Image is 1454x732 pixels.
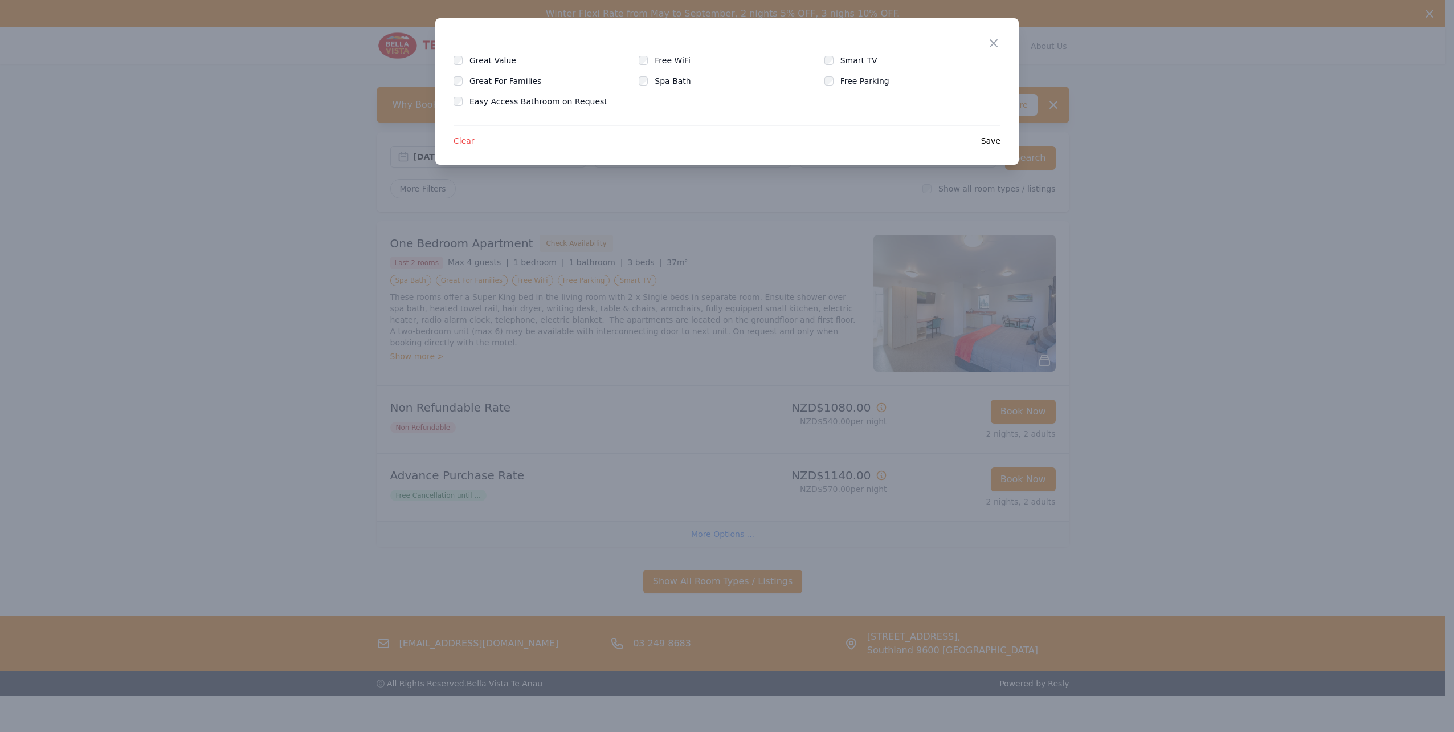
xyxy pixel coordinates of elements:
[469,75,555,87] label: Great For Families
[655,75,704,87] label: Spa Bath
[981,135,1000,147] span: Save
[840,75,903,87] label: Free Parking
[469,55,530,66] label: Great Value
[454,135,475,147] span: Clear
[469,96,621,107] label: Easy Access Bathroom on Request
[655,55,704,66] label: Free WiFi
[840,55,891,66] label: Smart TV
